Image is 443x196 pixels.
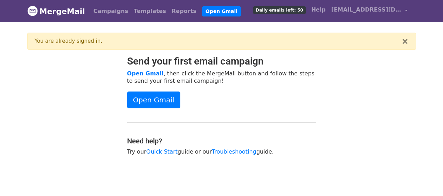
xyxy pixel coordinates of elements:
[35,37,402,45] div: You are already signed in.
[127,92,180,108] a: Open Gmail
[328,3,410,19] a: [EMAIL_ADDRESS][DOMAIN_NAME]
[250,3,308,17] a: Daily emails left: 50
[212,148,256,155] a: Troubleshooting
[127,148,316,155] p: Try our guide or our guide.
[401,37,408,46] button: ×
[91,4,131,18] a: Campaigns
[127,70,316,85] p: , then click the MergeMail button and follow the steps to send your first email campaign!
[27,6,38,16] img: MergeMail logo
[169,4,199,18] a: Reports
[331,6,401,14] span: [EMAIL_ADDRESS][DOMAIN_NAME]
[146,148,178,155] a: Quick Start
[131,4,169,18] a: Templates
[253,6,305,14] span: Daily emails left: 50
[27,4,85,19] a: MergeMail
[309,3,328,17] a: Help
[127,137,316,145] h4: Need help?
[127,70,164,77] a: Open Gmail
[127,55,316,67] h2: Send your first email campaign
[202,6,241,16] a: Open Gmail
